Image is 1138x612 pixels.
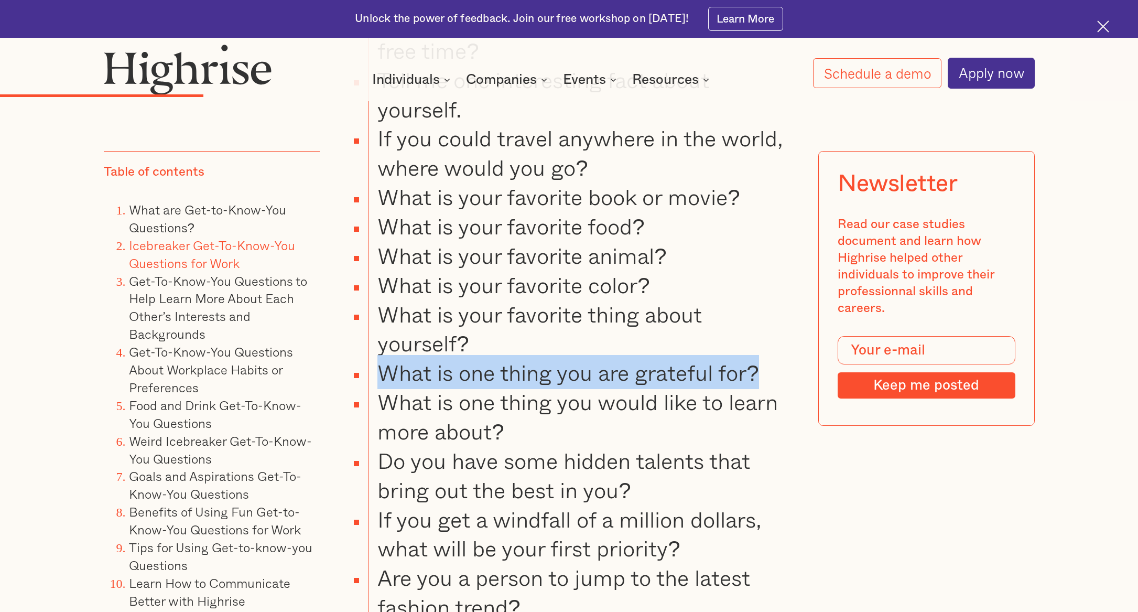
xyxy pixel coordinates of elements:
a: Get-To-Know-You Questions About Workplace Habits or Preferences [129,342,293,397]
div: Resources [632,73,699,86]
input: Keep me posted [838,372,1015,399]
a: Apply now [948,58,1035,88]
a: Learn How to Communicate Better with Highrise [129,573,290,610]
a: Learn More [708,7,783,30]
li: If you get a windfall of a million dollars, what will be your first priority? [368,504,795,563]
a: Icebreaker Get-To-Know-You Questions for Work [129,235,295,273]
div: Read our case studies document and learn how Highrise helped other individuals to improve their p... [838,217,1015,317]
div: Events [563,73,606,86]
input: Your e-mail [838,336,1015,364]
div: Individuals [372,73,440,86]
a: Schedule a demo [813,58,941,89]
div: Resources [632,73,712,86]
a: Food and Drink Get-To-Know-You Questions [129,395,301,433]
div: Unlock the power of feedback. Join our free workshop on [DATE]! [355,12,689,27]
a: Benefits of Using Fun Get-to-Know-You Questions for Work [129,502,301,539]
a: Goals and Aspirations Get-To-Know-You Questions [129,467,301,504]
li: What is your favorite animal? [368,241,795,270]
div: Companies [466,73,550,86]
li: What is your favorite color? [368,270,795,299]
a: What are Get-to-Know-You Questions? [129,200,286,237]
li: What is one thing you are grateful for? [368,358,795,387]
a: Get-To-Know-You Questions to Help Learn More About Each Other’s Interests and Backgrounds [129,271,307,344]
div: Individuals [372,73,453,86]
img: Cross icon [1097,20,1109,33]
li: What is one thing you would like to learn more about? [368,387,795,446]
img: Highrise logo [104,44,272,95]
li: What is your favorite thing about yourself? [368,299,795,358]
div: Newsletter [838,170,958,198]
a: Weird Icebreaker Get-To-Know-You Questions [129,431,312,468]
form: Modal Form [838,336,1015,399]
div: Events [563,73,620,86]
li: Do you have some hidden talents that bring out the best in you? [368,446,795,504]
li: What is your favorite book or movie? [368,182,795,211]
a: Tips for Using Get-to-know-you Questions [129,538,312,575]
li: What is your favorite food? [368,211,795,241]
div: Table of contents [104,164,204,181]
div: Companies [466,73,537,86]
li: If you could travel anywhere in the world, where would you go? [368,123,795,182]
